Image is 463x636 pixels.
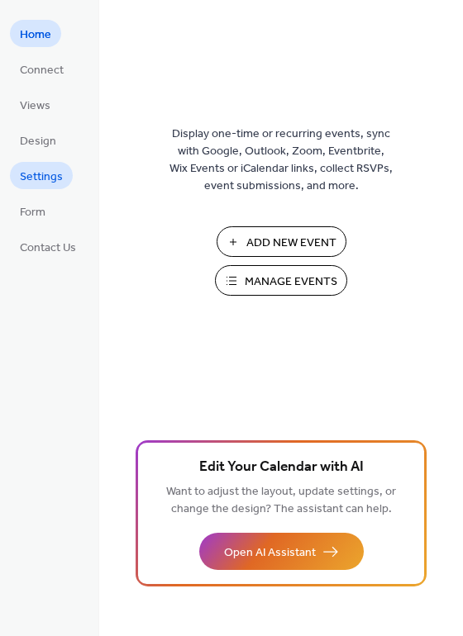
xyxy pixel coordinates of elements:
span: Add New Event [246,235,337,252]
button: Open AI Assistant [199,533,364,570]
span: Want to adjust the layout, update settings, or change the design? The assistant can help. [166,481,396,520]
span: Home [20,26,51,44]
span: Display one-time or recurring events, sync with Google, Outlook, Zoom, Eventbrite, Wix Events or ... [169,126,393,195]
a: Form [10,197,55,225]
span: Settings [20,168,63,186]
a: Contact Us [10,233,86,260]
a: Design [10,126,66,154]
span: Design [20,133,56,150]
span: Form [20,204,45,221]
span: Connect [20,62,64,79]
button: Manage Events [215,265,347,296]
button: Add New Event [217,226,346,257]
span: Manage Events [245,273,337,291]
span: Views [20,97,50,115]
a: Connect [10,55,74,83]
a: Settings [10,162,73,189]
span: Contact Us [20,240,76,257]
a: Views [10,91,60,118]
a: Home [10,20,61,47]
span: Edit Your Calendar with AI [199,456,364,479]
span: Open AI Assistant [224,544,316,562]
